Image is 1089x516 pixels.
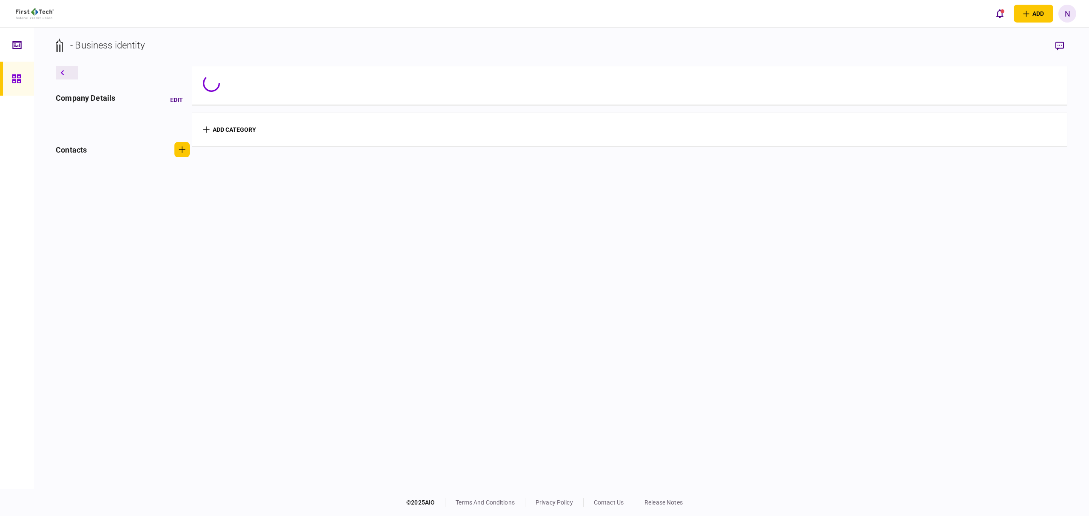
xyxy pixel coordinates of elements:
[203,126,256,133] button: add category
[163,92,190,108] button: Edit
[991,5,1009,23] button: open notifications list
[56,92,115,108] div: company details
[644,499,683,506] a: release notes
[16,8,54,19] img: client company logo
[456,499,515,506] a: terms and conditions
[594,499,624,506] a: contact us
[1014,5,1053,23] button: open adding identity options
[536,499,573,506] a: privacy policy
[1058,5,1076,23] button: N
[406,498,445,507] div: © 2025 AIO
[56,144,87,156] div: contacts
[70,38,145,52] div: - Business identity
